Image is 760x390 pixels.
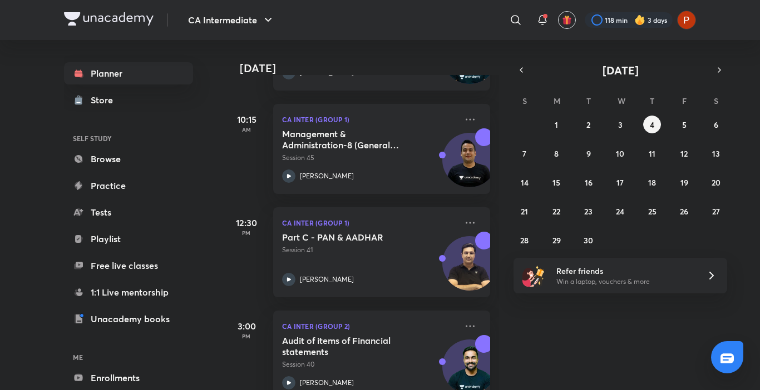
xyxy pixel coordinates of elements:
[282,113,457,126] p: CA Inter (Group 1)
[516,231,534,249] button: September 28, 2025
[555,119,558,130] abbr: September 1, 2025
[618,96,625,106] abbr: Wednesday
[516,202,534,220] button: September 21, 2025
[707,173,725,191] button: September 20, 2025
[714,96,718,106] abbr: Saturday
[516,144,534,162] button: September 7, 2025
[682,119,687,130] abbr: September 5, 2025
[282,359,457,369] p: Session 40
[91,93,120,107] div: Store
[300,378,354,388] p: [PERSON_NAME]
[64,12,154,26] img: Company Logo
[677,11,696,29] img: Palak
[616,148,624,159] abbr: September 10, 2025
[556,277,693,287] p: Win a laptop, vouchers & more
[643,173,661,191] button: September 18, 2025
[611,173,629,191] button: September 17, 2025
[712,177,720,188] abbr: September 20, 2025
[224,126,269,133] p: AM
[300,171,354,181] p: [PERSON_NAME]
[64,62,193,84] a: Planner
[603,63,639,78] span: [DATE]
[64,367,193,389] a: Enrollments
[64,201,193,223] a: Tests
[547,144,565,162] button: September 8, 2025
[240,62,501,75] h4: [DATE]
[520,235,529,246] abbr: September 28, 2025
[584,235,593,246] abbr: September 30, 2025
[64,228,193,250] a: Playlist
[282,335,421,357] h5: Audit of items of Financial statements
[650,119,654,130] abbr: September 4, 2025
[282,153,457,163] p: Session 45
[554,148,559,159] abbr: September 8, 2025
[616,206,624,217] abbr: September 24, 2025
[282,245,457,255] p: Session 41
[675,116,693,133] button: September 5, 2025
[224,229,269,236] p: PM
[282,319,457,333] p: CA Inter (Group 2)
[64,348,193,367] h6: ME
[643,144,661,162] button: September 11, 2025
[547,202,565,220] button: September 22, 2025
[556,265,693,277] h6: Refer friends
[586,148,591,159] abbr: September 9, 2025
[580,116,598,133] button: September 2, 2025
[675,173,693,191] button: September 19, 2025
[554,96,560,106] abbr: Monday
[443,139,496,192] img: Avatar
[634,14,645,26] img: streak
[282,216,457,229] p: CA Inter (Group 1)
[586,96,591,106] abbr: Tuesday
[680,177,688,188] abbr: September 19, 2025
[64,148,193,170] a: Browse
[714,119,718,130] abbr: September 6, 2025
[580,202,598,220] button: September 23, 2025
[282,128,421,151] h5: Management & Administration-8 (General Meeting)
[516,173,534,191] button: September 14, 2025
[529,62,712,78] button: [DATE]
[558,11,576,29] button: avatar
[547,173,565,191] button: September 15, 2025
[562,15,572,25] img: avatar
[522,264,545,287] img: referral
[64,308,193,330] a: Unacademy books
[648,206,657,217] abbr: September 25, 2025
[585,177,593,188] abbr: September 16, 2025
[64,281,193,303] a: 1:1 Live mentorship
[586,119,590,130] abbr: September 2, 2025
[643,202,661,220] button: September 25, 2025
[611,144,629,162] button: September 10, 2025
[64,129,193,148] h6: SELF STUDY
[224,216,269,229] h5: 12:30
[224,333,269,339] p: PM
[580,144,598,162] button: September 9, 2025
[580,231,598,249] button: September 30, 2025
[707,144,725,162] button: September 13, 2025
[547,116,565,133] button: September 1, 2025
[522,96,527,106] abbr: Sunday
[650,96,654,106] abbr: Thursday
[64,89,193,111] a: Store
[580,173,598,191] button: September 16, 2025
[547,231,565,249] button: September 29, 2025
[648,177,656,188] abbr: September 18, 2025
[616,177,624,188] abbr: September 17, 2025
[64,174,193,197] a: Practice
[712,206,720,217] abbr: September 27, 2025
[443,242,496,296] img: Avatar
[675,202,693,220] button: September 26, 2025
[224,113,269,126] h5: 10:15
[682,96,687,106] abbr: Friday
[64,12,154,28] a: Company Logo
[680,206,688,217] abbr: September 26, 2025
[300,274,354,284] p: [PERSON_NAME]
[552,206,560,217] abbr: September 22, 2025
[552,235,561,246] abbr: September 29, 2025
[680,148,688,159] abbr: September 12, 2025
[224,319,269,333] h5: 3:00
[521,206,528,217] abbr: September 21, 2025
[552,177,560,188] abbr: September 15, 2025
[643,116,661,133] button: September 4, 2025
[675,144,693,162] button: September 12, 2025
